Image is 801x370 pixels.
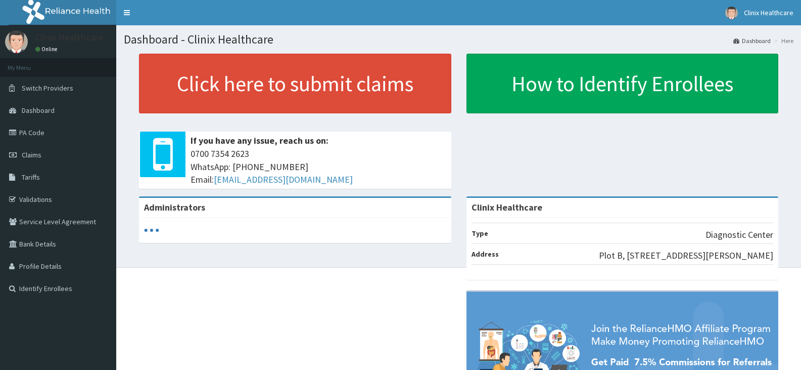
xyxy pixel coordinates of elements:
a: Click here to submit claims [139,54,451,113]
p: Diagnostic Center [705,228,773,241]
strong: Clinix Healthcare [472,201,542,213]
span: Claims [22,150,41,159]
h1: Dashboard - Clinix Healthcare [124,33,793,46]
a: Dashboard [733,36,771,45]
svg: audio-loading [144,223,159,238]
span: Dashboard [22,106,55,115]
span: Tariffs [22,173,40,182]
span: Switch Providers [22,84,73,93]
p: Clinix Healthcare [35,33,103,42]
img: User Image [725,7,738,19]
a: Online [35,46,60,53]
a: [EMAIL_ADDRESS][DOMAIN_NAME] [214,174,353,185]
b: If you have any issue, reach us on: [191,135,328,146]
a: How to Identify Enrollees [466,54,779,113]
b: Type [472,229,488,238]
li: Here [772,36,793,45]
b: Administrators [144,201,205,213]
span: Clinix Healthcare [744,8,793,17]
p: Plot B, [STREET_ADDRESS][PERSON_NAME] [599,249,773,262]
b: Address [472,250,499,259]
img: User Image [5,30,28,53]
span: 0700 7354 2623 WhatsApp: [PHONE_NUMBER] Email: [191,147,446,186]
